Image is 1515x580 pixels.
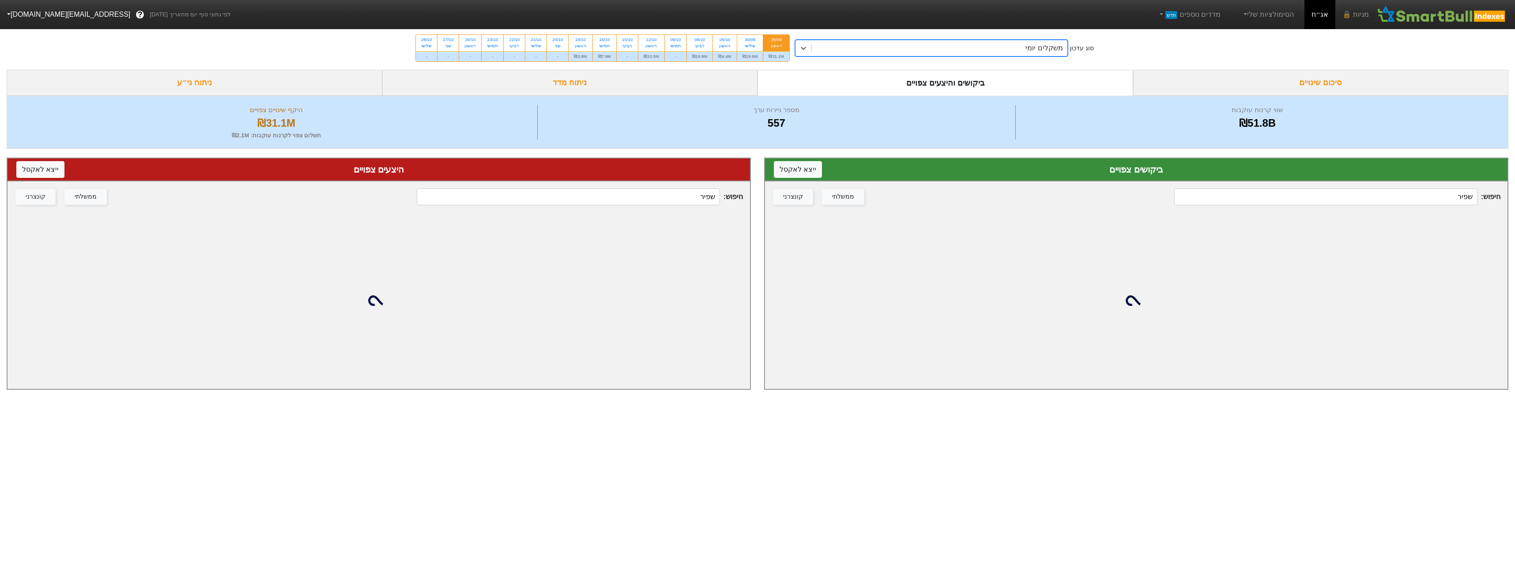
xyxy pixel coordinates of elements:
div: ביקושים והיצעים צפויים [757,70,1133,96]
div: 15/10 [622,37,633,43]
div: רביעי [692,43,708,49]
div: - [459,51,481,61]
div: ביקושים צפויים [774,163,1499,176]
img: loading... [368,290,389,311]
div: היקף שינויים צפויים [18,105,535,115]
div: רביעי [509,43,520,49]
div: שלישי [742,43,758,49]
div: ₪31.1M [18,115,535,131]
div: משקלים יומי [1025,43,1063,53]
div: ראשון [769,43,784,49]
div: ממשלתי [75,192,97,202]
div: 557 [540,115,1014,131]
div: 30/09 [742,37,758,43]
div: ₪7.9M [593,51,616,61]
div: חמישי [598,43,611,49]
div: 23/10 [487,37,498,43]
button: קונצרני [15,189,56,205]
div: ניתוח ני״ע [7,70,382,96]
div: 26/10 [464,37,476,43]
button: ייצא לאקסל [16,161,64,178]
input: 126 רשומות... [1174,188,1477,205]
span: חדש [1165,11,1177,19]
button: קונצרני [773,189,813,205]
div: - [482,51,503,61]
div: ₪4.4M [713,51,736,61]
input: 447 רשומות... [417,188,720,205]
span: חיפוש : [417,188,743,205]
div: סוג עדכון [1070,44,1094,53]
div: 28/09 [769,37,784,43]
div: 20/10 [552,37,563,43]
div: ראשון [574,43,587,49]
img: loading... [1126,290,1147,311]
div: 05/10 [718,37,731,43]
div: 28/10 [421,37,432,43]
button: ממשלתי [64,189,107,205]
div: - [617,51,638,61]
div: ₪10.5M [638,51,664,61]
span: חיפוש : [1174,188,1500,205]
div: שני [443,43,453,49]
div: ₪31.1M [763,51,789,61]
div: היצעים צפויים [16,163,741,176]
div: ₪51.8B [1018,115,1497,131]
div: ניתוח מדד [382,70,758,96]
div: 12/10 [644,37,659,43]
div: שלישי [531,43,541,49]
div: ראשון [718,43,731,49]
div: 16/10 [598,37,611,43]
div: רביעי [622,43,633,49]
div: ממשלתי [832,192,854,202]
div: 09/10 [670,37,681,43]
div: ₪19.9M [687,51,713,61]
div: שלישי [421,43,432,49]
div: שני [552,43,563,49]
div: - [504,51,525,61]
a: הסימולציות שלי [1238,6,1297,23]
div: קונצרני [26,192,45,202]
div: 27/10 [443,37,453,43]
div: חמישי [487,43,498,49]
span: לפי נתוני סוף יום מתאריך [DATE] [150,10,230,19]
div: חמישי [670,43,681,49]
div: 19/10 [574,37,587,43]
div: - [437,51,459,61]
div: ₪3.8M [569,51,592,61]
div: ראשון [464,43,476,49]
a: מדדים נוספיםחדש [1154,6,1224,23]
div: ₪19.6M [737,51,763,61]
img: SmartBull [1376,6,1508,23]
div: תשלום צפוי לקרנות עוקבות : ₪2.1M [18,131,535,140]
div: סיכום שינויים [1133,70,1509,96]
div: מספר ניירות ערך [540,105,1014,115]
button: ייצא לאקסל [774,161,822,178]
div: - [547,51,568,61]
div: - [665,51,686,61]
div: ראשון [644,43,659,49]
div: שווי קרנות עוקבות [1018,105,1497,115]
div: - [416,51,437,61]
div: קונצרני [783,192,803,202]
button: ממשלתי [822,189,864,205]
div: 08/10 [692,37,708,43]
span: ? [138,9,143,21]
div: - [525,51,546,61]
div: 22/10 [509,37,520,43]
div: 21/10 [531,37,541,43]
